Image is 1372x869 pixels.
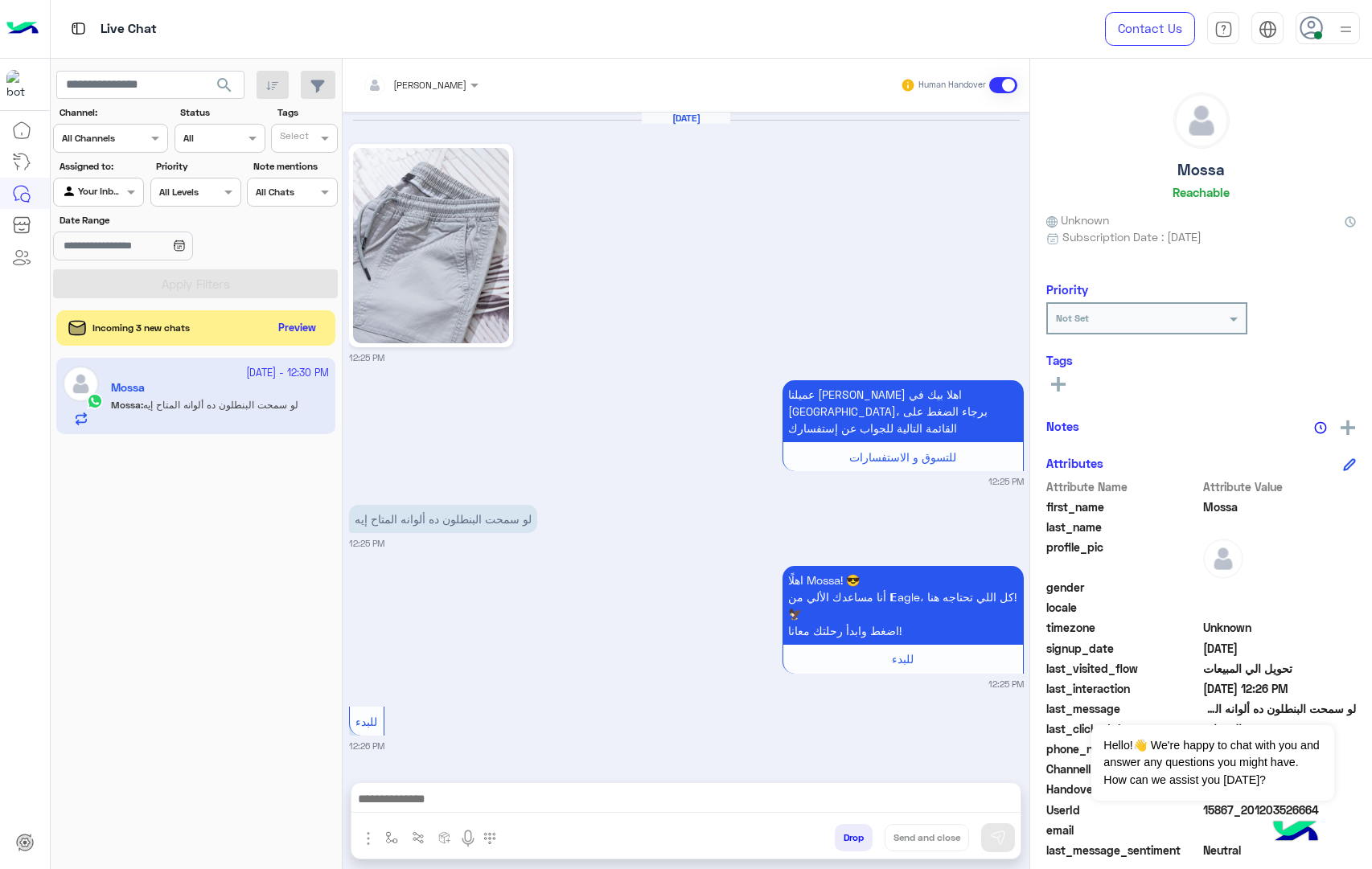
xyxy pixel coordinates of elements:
[1336,19,1356,39] img: profile
[1062,228,1202,245] span: Subscription Date : [DATE]
[483,832,496,845] img: make a call
[1203,842,1357,859] span: 0
[1203,801,1357,818] span: 15867_201203526664
[1046,579,1200,596] span: gender
[783,380,1024,442] p: 23/9/2025, 12:25 PM
[1046,760,1200,777] span: ChannelId
[1314,421,1327,434] img: notes
[835,824,873,851] button: Drop
[277,129,309,147] div: Select
[1173,185,1230,199] h6: Reachable
[1046,720,1200,737] span: last_clicked_button
[60,213,240,227] label: Date Range
[1203,822,1357,838] span: null
[1091,725,1333,801] span: Hello!👋 We're happy to chat with you and answer any questions you might have. How can we assist y...
[1267,805,1324,861] img: hulul-logo.png
[1203,619,1357,636] span: Unknown
[918,79,986,92] small: Human Handover
[988,678,1024,691] small: 12:25 PM
[349,351,384,364] small: 12:25 PM
[412,831,425,844] img: Trigger scenario
[1046,700,1200,717] span: last_message
[990,830,1006,846] img: send message
[253,159,336,174] label: Note mentions
[215,76,234,95] span: search
[205,71,244,105] button: search
[349,740,384,752] small: 12:26 PM
[1046,640,1200,657] span: signup_date
[1046,680,1200,697] span: last_interaction
[1174,93,1229,148] img: defaultAdmin.png
[60,105,166,120] label: Channel:
[1046,619,1200,636] span: timezone
[180,105,263,120] label: Status
[1046,519,1200,535] span: last_name
[1046,599,1200,616] span: locale
[1046,353,1356,367] h6: Tags
[379,824,405,851] button: select flow
[1203,539,1243,579] img: defaultAdmin.png
[1341,420,1355,435] img: add
[349,505,537,533] p: 23/9/2025, 12:25 PM
[1046,842,1200,859] span: last_message_sentiment
[1203,498,1357,515] span: Mossa
[156,159,239,174] label: Priority
[1259,20,1277,39] img: tab
[1046,456,1103,470] h6: Attributes
[1203,579,1357,596] span: null
[1046,781,1200,797] span: HandoverOn
[355,715,377,728] span: للبدء
[438,831,451,844] img: create order
[1046,282,1088,297] h6: Priority
[885,824,969,851] button: Send and close
[1203,680,1357,697] span: 2025-09-23T09:26:38.295Z
[349,537,384,550] small: 12:25 PM
[1203,660,1357,677] span: تحويل الي المبيعات
[277,105,336,120] label: Tags
[1046,740,1200,757] span: phone_number
[783,566,1024,645] p: 23/9/2025, 12:25 PM
[101,18,157,40] p: Live Chat
[385,831,398,844] img: select flow
[1046,801,1200,818] span: UserId
[1046,539,1200,576] span: profile_pic
[1046,419,1079,433] h6: Notes
[892,652,914,666] span: للبدء
[1105,12,1195,46] a: Contact Us
[1046,478,1200,495] span: Attribute Name
[1046,211,1109,228] span: Unknown
[393,79,466,91] span: [PERSON_NAME]
[6,70,35,99] img: 713415422032625
[405,824,432,851] button: Trigger scenario
[1203,599,1357,616] span: null
[1207,12,1239,46] a: tab
[53,269,338,298] button: Apply Filters
[272,317,323,340] button: Preview
[359,829,378,848] img: send attachment
[458,829,478,848] img: send voice note
[68,18,88,39] img: tab
[1203,640,1357,657] span: 2025-09-23T09:25:56.888Z
[60,159,142,174] label: Assigned to:
[642,113,730,124] h6: [DATE]
[92,321,190,335] span: Incoming 3 new chats
[849,450,956,464] span: للتسوق و الاستفسارات
[1203,478,1357,495] span: Attribute Value
[1177,161,1225,179] h5: Mossa
[1046,822,1200,838] span: email
[353,148,509,343] img: 744066981931966.jpg
[432,824,458,851] button: create order
[1046,498,1200,515] span: first_name
[988,475,1024,488] small: 12:25 PM
[6,12,39,46] img: Logo
[1046,660,1200,677] span: last_visited_flow
[1214,20,1233,39] img: tab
